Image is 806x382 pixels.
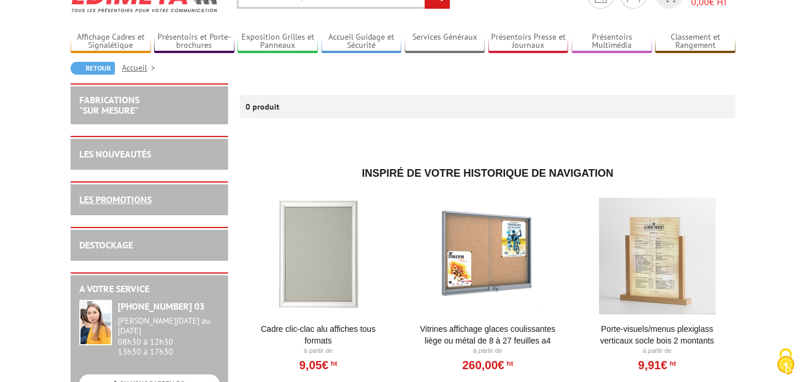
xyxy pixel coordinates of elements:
[655,32,735,51] a: Classement et Rangement
[79,239,133,251] a: DESTOCKAGE
[118,316,219,336] div: [PERSON_NAME][DATE] au [DATE]
[79,300,112,345] img: widget-service.jpg
[246,346,390,356] p: À partir de
[585,346,729,356] p: À partir de
[79,94,139,116] a: FABRICATIONS"Sur Mesure"
[118,316,219,356] div: 08h30 à 12h30 13h30 à 17h30
[79,284,219,295] h2: A votre service
[585,323,729,346] a: Porte-Visuels/Menus Plexiglass Verticaux Socle Bois 2 Montants
[321,32,402,51] a: Accueil Guidage et Sécurité
[462,362,513,369] a: 260,00€HT
[362,167,613,179] span: Inspiré de votre historique de navigation
[638,362,676,369] a: 9,91€HT
[667,359,676,367] sup: HT
[765,342,806,382] button: Cookies (fenêtre modale)
[237,32,318,51] a: Exposition Grilles et Panneaux
[71,62,115,75] a: Retour
[154,32,234,51] a: Présentoirs et Porte-brochures
[488,32,569,51] a: Présentoirs Presse et Journaux
[328,359,337,367] sup: HT
[79,148,151,160] a: LES NOUVEAUTÉS
[79,194,152,205] a: LES PROMOTIONS
[405,32,485,51] a: Services Généraux
[246,95,289,118] p: 0 produit
[118,300,205,312] strong: [PHONE_NUMBER] 03
[572,32,652,51] a: Présentoirs Multimédia
[246,323,390,346] a: Cadre Clic-Clac Alu affiches tous formats
[71,32,151,51] a: Affichage Cadres et Signalétique
[416,346,560,356] p: À partir de
[122,62,160,73] a: Accueil
[504,359,513,367] sup: HT
[299,362,337,369] a: 9,05€HT
[771,347,800,376] img: Cookies (fenêtre modale)
[416,323,560,346] a: Vitrines affichage glaces coulissantes liège ou métal de 8 à 27 feuilles A4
